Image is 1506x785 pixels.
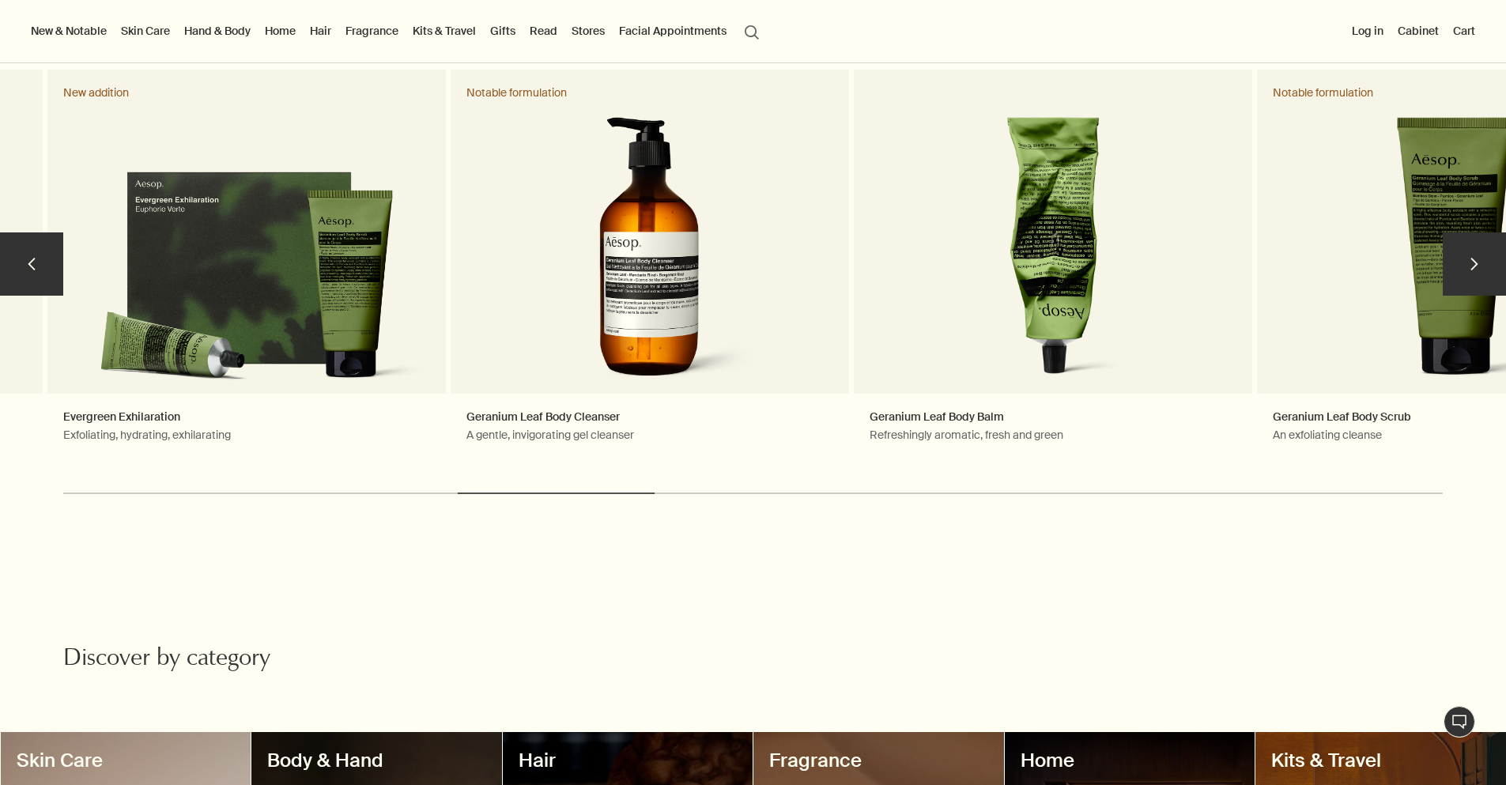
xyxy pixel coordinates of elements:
a: Kits & Travel [410,21,479,41]
h3: Kits & Travel [1271,748,1490,773]
h3: Hair [519,748,738,773]
button: Live Assistance [1444,706,1475,738]
button: next slide [1443,232,1506,296]
h2: Discover by category [63,644,523,676]
a: Skin Care [118,21,173,41]
button: Open search [738,16,766,46]
a: Hair [307,21,334,41]
a: Fragrance [342,21,402,41]
a: Facial Appointments [616,21,730,41]
h3: Body & Hand [267,748,486,773]
button: Log in [1349,21,1387,41]
a: Gifts [487,21,519,41]
a: Geranium Leaf Body CleanserA gentle, invigorating gel cleanserGeranium Leaf Body Cleanser 500 mL ... [451,70,849,473]
button: New & Notable [28,21,110,41]
h3: Fragrance [769,748,988,773]
h3: Skin Care [17,748,236,773]
a: Geranium Leaf Body BalmRefreshingly aromatic, fresh and greenGeranium Leaf Body Balm 100 mL in gr... [854,70,1252,473]
h3: Home [1021,748,1240,773]
a: Evergreen ExhilarationExfoliating, hydrating, exhilaratingGeranium Leaf Body Scrub and Geranium L... [47,70,446,473]
a: Hand & Body [181,21,254,41]
a: Home [262,21,299,41]
a: Cabinet [1395,21,1442,41]
button: Cart [1450,21,1478,41]
a: Read [527,21,561,41]
button: Stores [568,21,608,41]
